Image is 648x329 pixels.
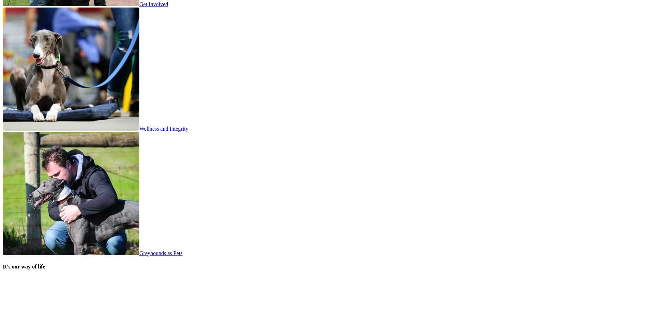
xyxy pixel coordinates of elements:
span: Wellness and Integrity [139,126,189,132]
a: Greyhounds as Pets [3,250,182,256]
span: Get Involved [139,1,168,7]
img: feature-wellness-and-integrity.jpg [3,132,139,255]
span: Greyhounds as Pets [139,250,182,256]
h4: It’s our way of life [3,264,645,270]
a: Wellness and Integrity [3,126,189,132]
img: feature-greyhounds-as-pets.jpg [3,8,139,131]
a: Get Involved [3,1,168,7]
